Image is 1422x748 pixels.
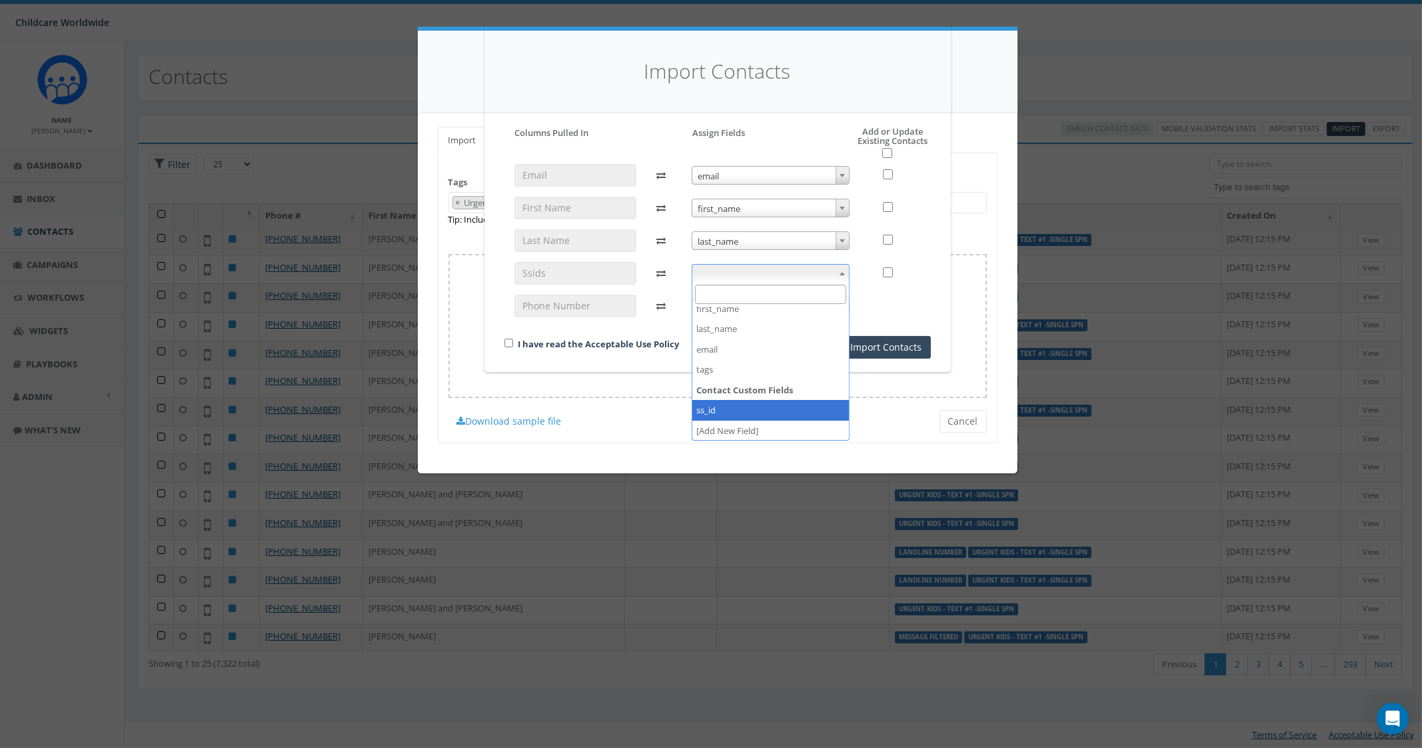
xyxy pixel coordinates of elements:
input: Select All [882,148,892,158]
li: Standard Fields [692,257,849,379]
li: [Add New Field] [692,421,849,441]
span: first_name [692,199,850,217]
li: tags [692,359,849,380]
span: email [692,166,850,185]
li: last_name [692,319,849,339]
input: Phone Number [514,295,636,317]
div: Open Intercom Messenger [1377,703,1409,735]
span: last_name [692,231,850,250]
input: Search [695,285,846,304]
li: first_name [692,299,849,319]
li: email [692,339,849,360]
input: Ssids [514,262,636,285]
span: last_name [692,232,849,251]
input: Last Name [514,229,636,252]
span: email [692,167,849,185]
button: Import Contacts [842,336,931,359]
strong: Contact Custom Fields [692,380,849,401]
h5: Add or Update Existing Contacts [828,127,931,159]
input: Email [514,164,636,187]
h4: Import Contacts [504,57,931,86]
h5: Assign Fields [693,127,746,139]
input: First Name [514,197,636,219]
li: Contact Custom Fields [692,380,849,421]
span: first_name [692,199,849,218]
h5: Columns Pulled In [515,127,589,139]
li: ss_id [692,400,849,421]
a: I have read the Acceptable Use Policy [518,338,680,350]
